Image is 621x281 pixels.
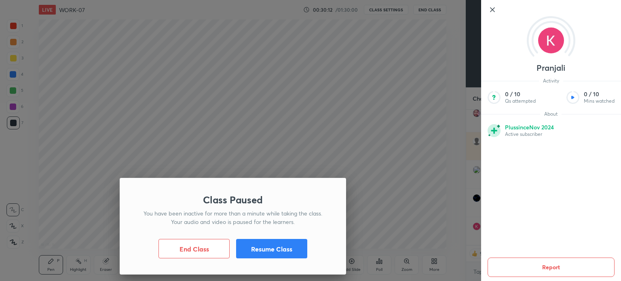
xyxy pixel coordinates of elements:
[505,98,536,104] p: Qs attempted
[203,194,263,206] h1: Class Paused
[139,209,327,226] p: You have been inactive for more than a minute while taking the class. Your audio and video is pau...
[505,124,554,131] p: Plus since Nov 2024
[488,258,615,277] button: Report
[584,91,615,98] p: 0 / 10
[236,239,307,258] button: Resume Class
[505,131,554,137] p: Active subscriber
[584,98,615,104] p: Mins watched
[538,27,564,53] img: 3
[539,78,563,84] span: Activity
[537,65,565,71] p: Pranjali
[540,111,562,117] span: About
[158,239,230,258] button: End Class
[505,91,536,98] p: 0 / 10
